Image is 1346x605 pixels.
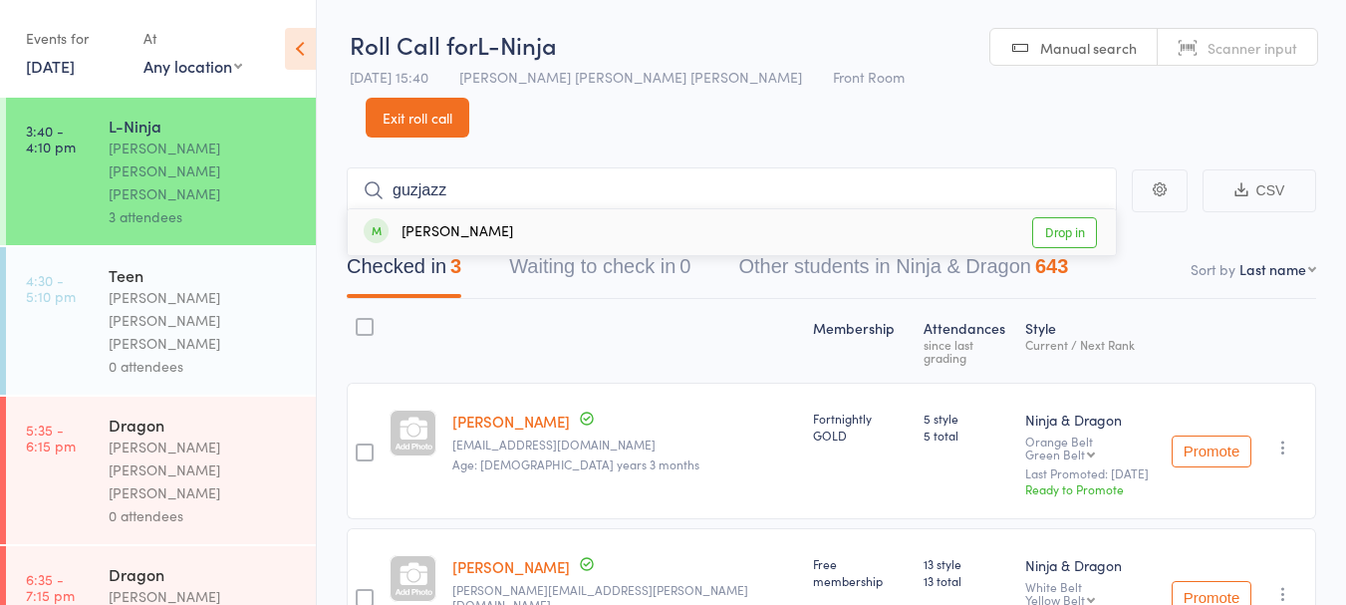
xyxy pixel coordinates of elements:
time: 6:35 - 7:15 pm [26,571,75,603]
div: [PERSON_NAME] [PERSON_NAME] [PERSON_NAME] [109,436,299,504]
a: 4:30 -5:10 pmTeen[PERSON_NAME] [PERSON_NAME] [PERSON_NAME]0 attendees [6,247,316,395]
div: Ninja & Dragon [1025,555,1156,575]
button: CSV [1203,169,1316,212]
span: Manual search [1040,38,1137,58]
a: [DATE] [26,55,75,77]
label: Sort by [1191,259,1235,279]
time: 3:40 - 4:10 pm [26,123,76,154]
div: Membership [805,308,915,374]
span: [PERSON_NAME] [PERSON_NAME] [PERSON_NAME] [459,67,802,87]
button: Waiting to check in0 [509,245,690,298]
div: Last name [1239,259,1306,279]
div: Current / Next Rank [1025,338,1156,351]
span: Scanner input [1208,38,1297,58]
a: Drop in [1032,217,1097,248]
div: 3 attendees [109,205,299,228]
div: Dragon [109,563,299,585]
div: [PERSON_NAME] [364,221,513,244]
div: 0 attendees [109,355,299,378]
span: Front Room [833,67,905,87]
div: At [143,22,242,55]
div: Atten­dances [916,308,1018,374]
button: Other students in Ninja & Dragon643 [738,245,1068,298]
div: Style [1017,308,1164,374]
span: 5 style [924,410,1010,427]
span: 5 total [924,427,1010,444]
span: 13 total [924,572,1010,589]
div: L-Ninja [109,115,299,137]
div: Events for [26,22,124,55]
div: 643 [1035,255,1068,277]
span: 13 style [924,555,1010,572]
div: [PERSON_NAME] [PERSON_NAME] [PERSON_NAME] [109,286,299,355]
div: 3 [450,255,461,277]
a: [PERSON_NAME] [452,411,570,432]
small: Last Promoted: [DATE] [1025,466,1156,480]
button: Promote [1172,436,1251,467]
div: Ninja & Dragon [1025,410,1156,430]
div: since last grading [924,338,1010,364]
div: 0 [679,255,690,277]
div: Teen [109,264,299,286]
button: Checked in3 [347,245,461,298]
div: 0 attendees [109,504,299,527]
time: 5:35 - 6:15 pm [26,422,76,454]
small: anishachaudhary2051@gmail.com [452,438,797,452]
div: Dragon [109,414,299,436]
a: 3:40 -4:10 pmL-Ninja[PERSON_NAME] [PERSON_NAME] [PERSON_NAME]3 attendees [6,98,316,245]
div: Orange Belt [1025,435,1156,460]
div: Fortnightly GOLD [813,410,907,444]
input: Search by name [347,167,1117,213]
span: Roll Call for [350,28,477,61]
div: [PERSON_NAME] [PERSON_NAME] [PERSON_NAME] [109,137,299,205]
a: [PERSON_NAME] [452,556,570,577]
div: Free membership [813,555,907,589]
div: Any location [143,55,242,77]
span: [DATE] 15:40 [350,67,428,87]
time: 4:30 - 5:10 pm [26,272,76,304]
div: Green Belt [1025,448,1085,460]
div: Ready to Promote [1025,480,1156,497]
span: L-Ninja [477,28,557,61]
span: Age: [DEMOGRAPHIC_DATA] years 3 months [452,455,699,472]
a: 5:35 -6:15 pmDragon[PERSON_NAME] [PERSON_NAME] [PERSON_NAME]0 attendees [6,397,316,544]
a: Exit roll call [366,98,469,138]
